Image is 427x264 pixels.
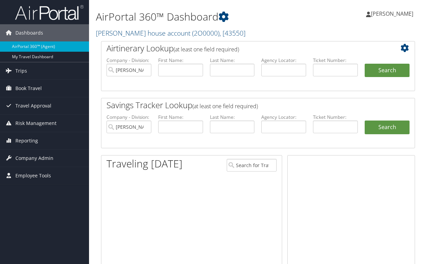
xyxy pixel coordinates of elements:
label: Agency Locator: [261,114,306,121]
span: ( 2O0000 ) [192,28,219,38]
label: Ticket Number: [313,114,358,121]
span: Trips [15,62,27,79]
label: Company - Division: [106,114,151,121]
span: [PERSON_NAME] [371,10,413,17]
span: Travel Approval [15,97,51,114]
h1: Traveling [DATE] [106,156,183,171]
a: [PERSON_NAME] house account [96,28,246,38]
img: airportal-logo.png [15,4,84,21]
span: Reporting [15,132,38,149]
input: search accounts [106,121,151,133]
label: Agency Locator: [261,57,306,64]
label: Ticket Number: [313,57,358,64]
span: Dashboards [15,24,43,41]
label: First Name: [158,57,203,64]
span: (at least one field required) [174,46,239,53]
a: [PERSON_NAME] [366,3,420,24]
label: Last Name: [210,57,255,64]
label: Company - Division: [106,57,151,64]
a: Search [365,121,410,134]
span: Employee Tools [15,167,51,184]
h2: Airtinerary Lookup [106,42,384,54]
span: Book Travel [15,80,42,97]
button: Search [365,64,410,77]
h1: AirPortal 360™ Dashboard [96,10,312,24]
span: Company Admin [15,150,53,167]
label: Last Name: [210,114,255,121]
label: First Name: [158,114,203,121]
input: Search for Traveler [227,159,277,172]
span: Risk Management [15,115,56,132]
span: (at least one field required) [192,102,258,110]
h2: Savings Tracker Lookup [106,99,384,111]
span: , [ 43550 ] [219,28,246,38]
